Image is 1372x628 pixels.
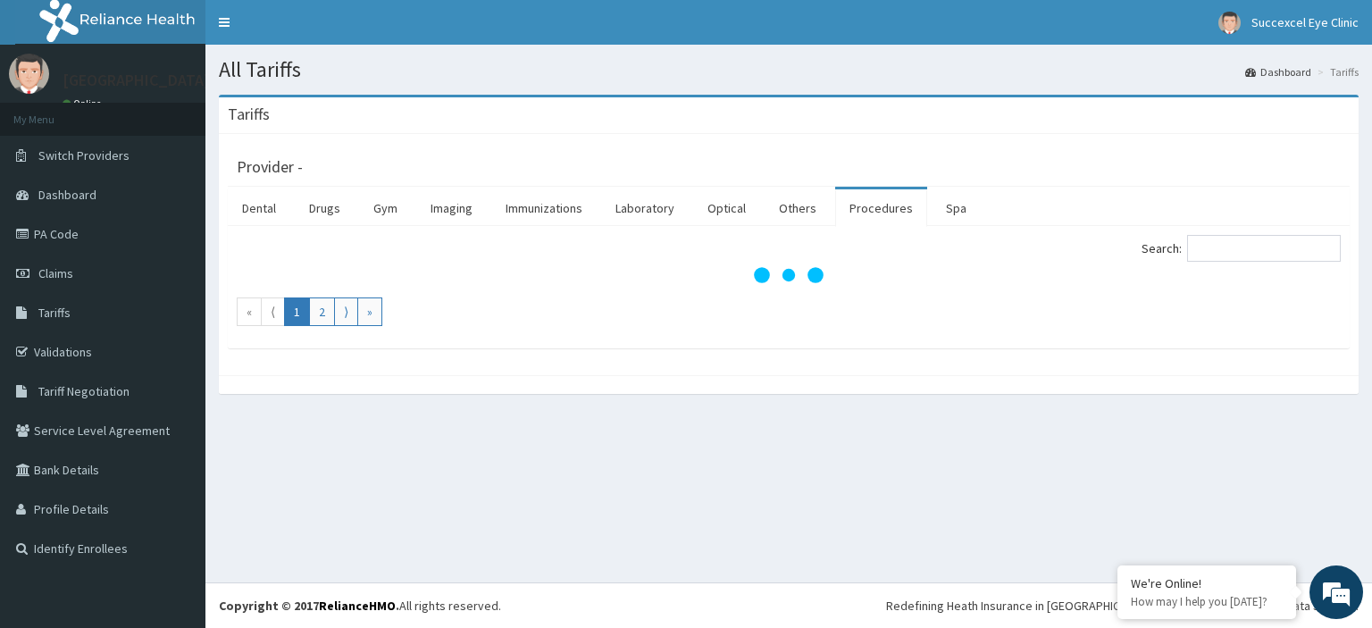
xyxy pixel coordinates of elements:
span: Tariffs [38,305,71,321]
footer: All rights reserved. [205,582,1372,628]
p: [GEOGRAPHIC_DATA] [63,72,210,88]
a: Dashboard [1245,64,1311,80]
a: Others [765,189,831,227]
span: Succexcel Eye Clinic [1251,14,1359,30]
h3: Provider - [237,159,303,175]
a: Go to previous page [261,297,285,326]
a: Go to page number 2 [309,297,335,326]
a: Go to page number 1 [284,297,310,326]
span: Switch Providers [38,147,130,163]
a: Spa [932,189,981,227]
span: Tariff Negotiation [38,383,130,399]
div: Redefining Heath Insurance in [GEOGRAPHIC_DATA] using Telemedicine and Data Science! [886,597,1359,615]
a: Go to last page [357,297,382,326]
a: Laboratory [601,189,689,227]
div: We're Online! [1131,575,1283,591]
a: Optical [693,189,760,227]
a: Online [63,97,105,110]
span: Claims [38,265,73,281]
img: User Image [9,54,49,94]
a: Dental [228,189,290,227]
a: Drugs [295,189,355,227]
li: Tariffs [1313,64,1359,80]
img: User Image [1218,12,1241,34]
a: Procedures [835,189,927,227]
h1: All Tariffs [219,58,1359,81]
h3: Tariffs [228,106,270,122]
a: Gym [359,189,412,227]
a: Imaging [416,189,487,227]
label: Search: [1142,235,1341,262]
svg: audio-loading [753,239,824,311]
input: Search: [1187,235,1341,262]
a: Go to next page [334,297,358,326]
a: Immunizations [491,189,597,227]
a: RelianceHMO [319,598,396,614]
p: How may I help you today? [1131,594,1283,609]
span: Dashboard [38,187,96,203]
a: Go to first page [237,297,262,326]
strong: Copyright © 2017 . [219,598,399,614]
